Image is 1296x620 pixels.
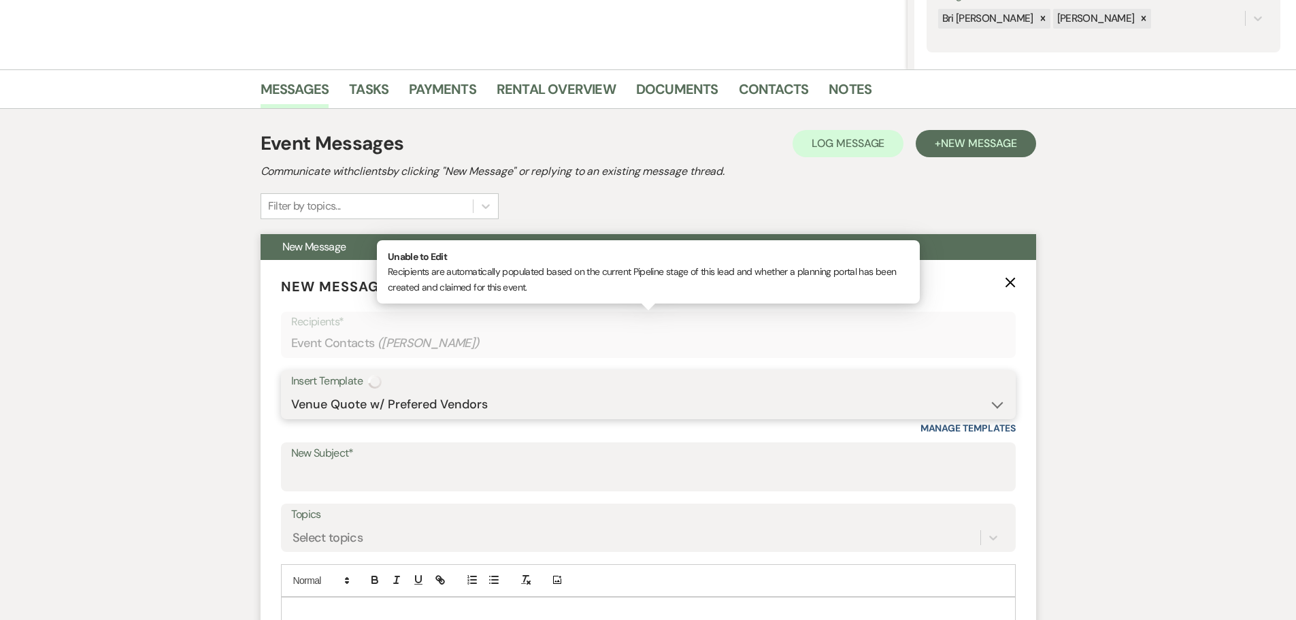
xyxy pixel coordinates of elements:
[261,163,1036,180] h2: Communicate with clients by clicking "New Message" or replying to an existing message thread.
[378,334,480,353] span: ( [PERSON_NAME] )
[268,198,341,214] div: Filter by topics...
[293,528,363,546] div: Select topics
[829,78,871,108] a: Notes
[916,130,1035,157] button: +New Message
[812,136,884,150] span: Log Message
[497,78,616,108] a: Rental Overview
[291,330,1006,357] div: Event Contacts
[636,78,718,108] a: Documents
[261,78,329,108] a: Messages
[349,78,388,108] a: Tasks
[291,372,1006,391] div: Insert Template
[368,375,382,389] img: loading spinner
[1053,9,1137,29] div: [PERSON_NAME]
[282,240,346,254] span: New Message
[409,78,476,108] a: Payments
[291,444,1006,463] label: New Subject*
[793,130,903,157] button: Log Message
[388,249,909,295] p: Recipients are automatically populated based on the current Pipeline stage of this lead and wheth...
[941,136,1016,150] span: New Message
[938,9,1035,29] div: Bri [PERSON_NAME]
[388,250,447,263] strong: Unable to Edit
[920,422,1016,434] a: Manage Templates
[739,78,809,108] a: Contacts
[291,313,1006,331] p: Recipients*
[261,129,404,158] h1: Event Messages
[281,278,388,295] span: New Message
[291,505,1006,525] label: Topics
